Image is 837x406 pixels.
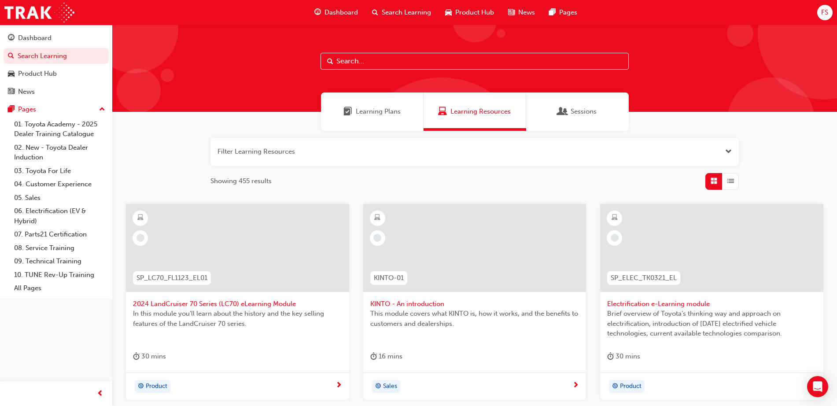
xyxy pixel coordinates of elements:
span: Learning Resources [450,107,511,117]
a: 10. TUNE Rev-Up Training [11,268,109,282]
span: Sessions [558,107,567,117]
span: duration-icon [607,351,614,362]
span: Learning Plans [356,107,401,117]
button: Pages [4,101,109,118]
a: News [4,84,109,100]
span: Grid [711,176,717,186]
span: learningRecordVerb_NONE-icon [373,234,381,242]
span: car-icon [445,7,452,18]
span: news-icon [8,88,15,96]
div: 30 mins [607,351,640,362]
span: SP_LC70_FL1123_EL01 [136,273,207,283]
div: Open Intercom Messenger [807,376,828,397]
img: Trak [4,3,74,22]
span: Brief overview of Toyota’s thinking way and approach on electrification, introduction of [DATE] e... [607,309,816,339]
span: target-icon [375,381,381,392]
a: 02. New - Toyota Dealer Induction [11,141,109,164]
span: Learning Plans [343,107,352,117]
span: Sessions [571,107,597,117]
span: guage-icon [314,7,321,18]
a: Search Learning [4,48,109,64]
span: Dashboard [324,7,358,18]
span: pages-icon [549,7,556,18]
span: target-icon [138,381,144,392]
a: Learning PlansLearning Plans [321,92,424,131]
span: Learning Resources [438,107,447,117]
a: Dashboard [4,30,109,46]
span: next-icon [572,382,579,390]
span: Search [327,56,333,66]
span: next-icon [336,382,342,390]
span: learningResourceType_ELEARNING-icon [137,212,144,224]
span: This module covers what KINTO is, how it works, and the benefits to customers and dealerships. [370,309,579,328]
a: pages-iconPages [542,4,584,22]
a: 08. Service Training [11,241,109,255]
button: DashboardSearch LearningProduct HubNews [4,28,109,101]
a: SessionsSessions [526,92,629,131]
a: KINTO-01KINTO - An introductionThis module covers what KINTO is, how it works, and the benefits t... [363,204,586,400]
a: SP_LC70_FL1123_EL012024 LandCruiser 70 Series (LC70) eLearning ModuleIn this module you'll learn ... [126,204,349,400]
span: FS [821,7,828,18]
a: 07. Parts21 Certification [11,228,109,241]
a: news-iconNews [501,4,542,22]
a: 03. Toyota For Life [11,164,109,178]
span: Showing 455 results [210,176,272,186]
button: FS [817,5,833,20]
a: Product Hub [4,66,109,82]
span: Pages [559,7,577,18]
span: duration-icon [133,351,140,362]
span: learningResourceType_ELEARNING-icon [374,212,380,224]
span: Product Hub [455,7,494,18]
span: Sales [383,381,397,391]
a: 04. Customer Experience [11,177,109,191]
span: duration-icon [370,351,377,362]
span: learningRecordVerb_NONE-icon [136,234,144,242]
a: guage-iconDashboard [307,4,365,22]
div: 30 mins [133,351,166,362]
a: SP_ELEC_TK0321_ELElectrification e-Learning moduleBrief overview of Toyota’s thinking way and app... [600,204,823,400]
span: guage-icon [8,34,15,42]
div: News [18,87,35,97]
span: up-icon [99,104,105,115]
span: Product [146,381,167,391]
a: 09. Technical Training [11,255,109,268]
span: prev-icon [97,388,103,399]
span: Search Learning [382,7,431,18]
a: Learning ResourcesLearning Resources [424,92,526,131]
span: Electrification e-Learning module [607,299,816,309]
input: Search... [321,53,629,70]
span: learningResourceType_ELEARNING-icon [612,212,618,224]
span: target-icon [612,381,618,392]
span: SP_ELEC_TK0321_EL [611,273,677,283]
span: learningRecordVerb_NONE-icon [611,234,619,242]
a: 01. Toyota Academy - 2025 Dealer Training Catalogue [11,118,109,141]
span: List [727,176,734,186]
div: Dashboard [18,33,52,43]
div: Pages [18,104,36,114]
span: pages-icon [8,106,15,114]
span: car-icon [8,70,15,78]
span: search-icon [8,52,14,60]
span: 2024 LandCruiser 70 Series (LC70) eLearning Module [133,299,342,309]
span: Product [620,381,642,391]
span: KINTO - An introduction [370,299,579,309]
a: search-iconSearch Learning [365,4,438,22]
button: Open the filter [725,147,732,157]
a: 05. Sales [11,191,109,205]
div: Product Hub [18,69,57,79]
a: 06. Electrification (EV & Hybrid) [11,204,109,228]
span: In this module you'll learn about the history and the key selling features of the LandCruiser 70 ... [133,309,342,328]
span: News [518,7,535,18]
a: car-iconProduct Hub [438,4,501,22]
div: 16 mins [370,351,402,362]
a: All Pages [11,281,109,295]
span: search-icon [372,7,378,18]
span: KINTO-01 [374,273,404,283]
span: news-icon [508,7,515,18]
